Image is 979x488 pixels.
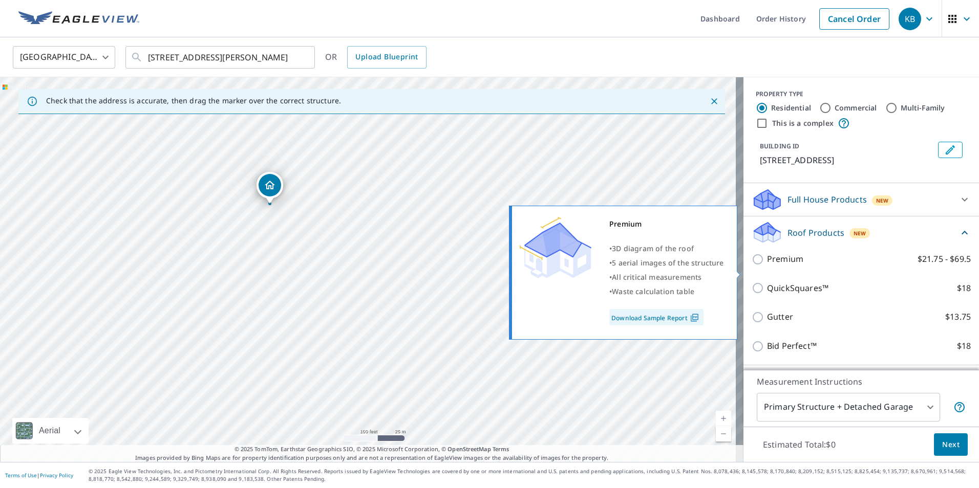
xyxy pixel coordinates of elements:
a: Current Level 18, Zoom Out [716,426,731,441]
p: $18 [957,340,971,352]
span: 3D diagram of the roof [612,243,694,253]
div: [GEOGRAPHIC_DATA] [13,43,115,72]
a: Current Level 18, Zoom In [716,411,731,426]
div: PROPERTY TYPE [756,90,967,99]
p: Measurement Instructions [757,375,966,388]
div: • [609,284,724,299]
a: Cancel Order [819,8,889,30]
span: 5 aerial images of the structure [612,258,723,268]
p: Full House Products [788,193,867,206]
div: Full House ProductsNew [752,187,971,212]
div: Premium [609,217,724,231]
p: Premium [767,253,803,265]
p: © 2025 Eagle View Technologies, Inc. and Pictometry International Corp. All Rights Reserved. Repo... [89,468,974,483]
img: Pdf Icon [688,313,701,322]
img: EV Logo [18,11,139,27]
a: OpenStreetMap [448,445,491,453]
span: Upload Blueprint [355,51,418,63]
div: • [609,256,724,270]
span: New [854,229,866,237]
div: Roof ProductsNew [752,220,971,245]
p: Bid Perfect™ [767,340,817,352]
label: Multi-Family [901,103,945,113]
a: Upload Blueprint [347,46,426,69]
img: Premium [520,217,591,278]
a: Download Sample Report [609,309,704,325]
button: Edit building 1 [938,142,963,158]
p: QuickSquares™ [767,282,828,295]
p: Estimated Total: $0 [755,433,844,456]
span: Your report will include the primary structure and a detached garage if one exists. [953,401,966,413]
p: BUILDING ID [760,142,799,150]
p: Check that the address is accurate, then drag the marker over the correct structure. [46,96,341,105]
div: • [609,241,724,256]
label: This is a complex [772,118,834,128]
button: Close [708,95,721,108]
span: Waste calculation table [612,286,694,296]
a: Privacy Policy [40,472,73,479]
span: All critical measurements [612,272,701,282]
p: $18 [957,282,971,295]
button: Next [934,433,968,456]
input: Search by address or latitude-longitude [148,43,294,72]
a: Terms of Use [5,472,37,479]
p: $21.75 - $69.5 [918,253,971,265]
p: Roof Products [788,227,844,239]
div: KB [899,8,921,30]
div: Aerial [12,418,89,443]
div: Dropped pin, building 1, Residential property, 1191 Iron Horse Rd Mcpherson, KS 67460 [257,172,283,204]
div: • [609,270,724,284]
a: Terms [493,445,509,453]
p: $13.75 [945,310,971,323]
div: Primary Structure + Detached Garage [757,393,940,422]
span: © 2025 TomTom, Earthstar Geographics SIO, © 2025 Microsoft Corporation, © [235,445,509,454]
p: [STREET_ADDRESS] [760,154,934,166]
span: New [876,196,889,205]
p: Gutter [767,310,793,323]
span: Next [942,438,960,451]
label: Residential [771,103,811,113]
p: | [5,472,73,478]
label: Commercial [835,103,877,113]
div: OR [325,46,427,69]
div: Aerial [36,418,63,443]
